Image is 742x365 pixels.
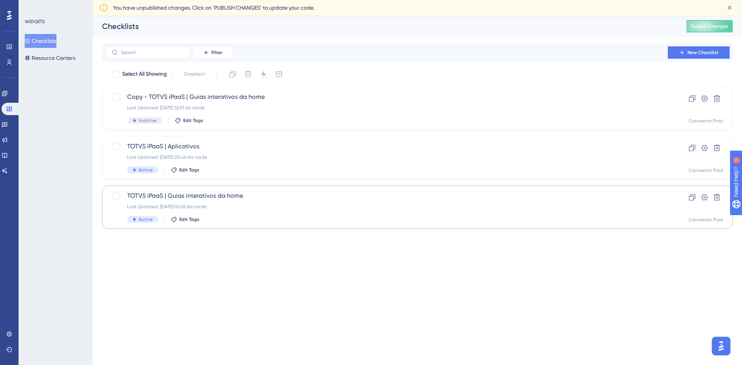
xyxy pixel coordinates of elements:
[25,51,75,65] button: Resource Centers
[184,70,205,79] span: Deselect
[127,154,646,160] div: Last Updated: [DATE] 05:46 da tarde
[211,49,222,56] span: Filter
[127,204,646,210] div: Last Updated: [DATE] 02:26 da tarde
[121,50,184,55] input: Search
[179,167,199,173] span: Edit Tags
[689,167,723,173] div: Connector Prod
[127,105,646,111] div: Last Updated: [DATE] 12:01 da tarde
[25,34,56,48] button: Checklists
[710,334,733,358] iframe: UserGuiding AI Assistant Launcher
[691,23,728,29] span: Publish Changes
[171,167,199,173] button: Edit Tags
[127,92,646,102] span: Copy - TOTVS iPaaS | Guias interativos da home
[122,70,167,79] span: Select All Showing
[139,216,153,222] span: Active
[179,216,199,222] span: Edit Tags
[689,118,723,124] div: Connector Prod
[686,20,733,32] button: Publish Changes
[25,19,45,25] div: WIDGETS
[688,49,718,56] span: New Checklist
[18,2,48,11] span: Need Help?
[183,117,203,124] span: Edit Tags
[139,117,157,124] span: Inactive
[177,67,212,81] button: Deselect
[668,46,730,59] button: New Checklist
[171,216,199,222] button: Edit Tags
[139,167,153,173] span: Active
[127,191,646,200] span: TOTVS iPaaS | Guias interativos da home
[54,4,56,10] div: 1
[175,117,203,124] button: Edit Tags
[113,3,314,12] span: You have unpublished changes. Click on ‘PUBLISH CHANGES’ to update your code.
[193,46,232,59] button: Filter
[102,21,667,32] div: Checklists
[689,217,723,223] div: Connector Prod
[127,142,646,151] span: TOTVS iPaaS | Aplicativos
